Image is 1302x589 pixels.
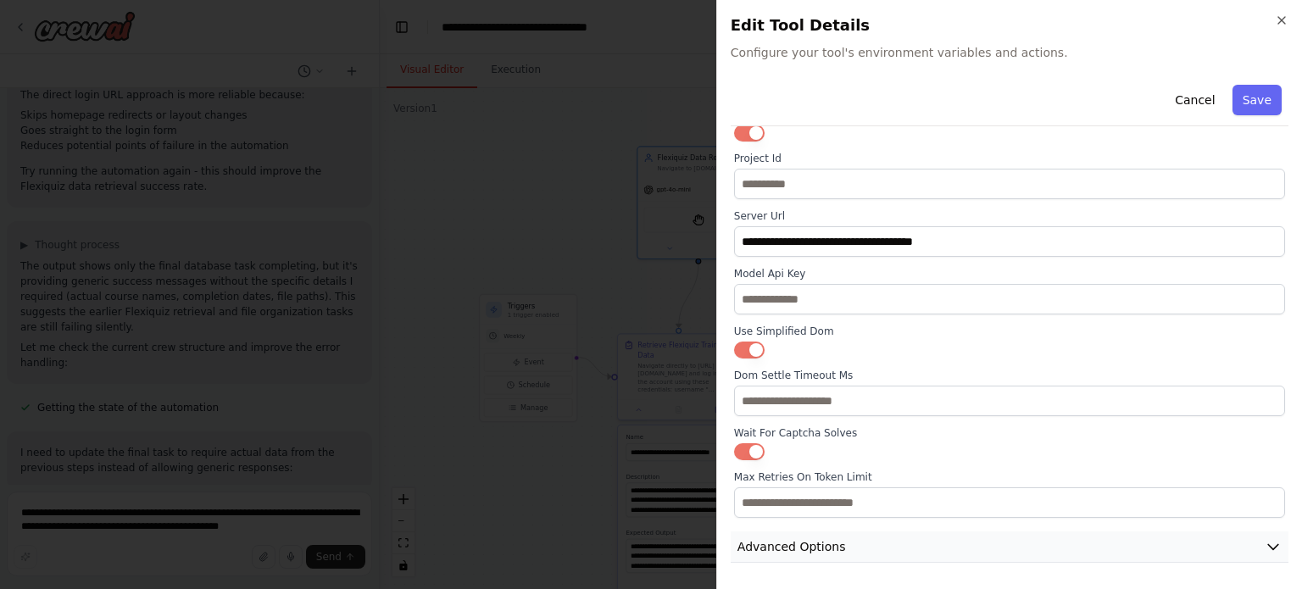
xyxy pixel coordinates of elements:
button: Save [1232,85,1282,115]
label: Model Api Key [734,267,1285,281]
button: Cancel [1165,85,1225,115]
label: Use Simplified Dom [734,325,1285,338]
label: Wait For Captcha Solves [734,426,1285,440]
label: Server Url [734,209,1285,223]
h2: Edit Tool Details [731,14,1288,37]
label: Project Id [734,152,1285,165]
button: Advanced Options [731,531,1288,563]
span: Advanced Options [737,538,846,555]
label: Max Retries On Token Limit [734,470,1285,484]
label: Dom Settle Timeout Ms [734,369,1285,382]
span: Configure your tool's environment variables and actions. [731,44,1288,61]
